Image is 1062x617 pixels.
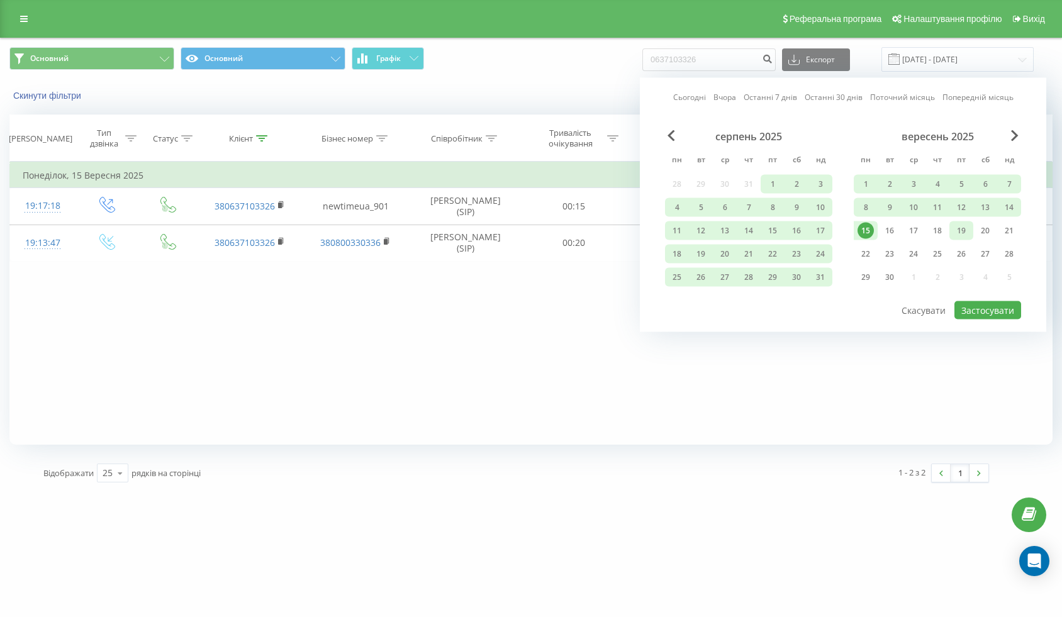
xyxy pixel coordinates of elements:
div: нд 24 серп 2025 р. [808,245,832,264]
div: 2 [788,176,805,192]
div: чт 4 вер 2025 р. [925,175,949,194]
abbr: понеділок [856,152,875,170]
div: 8 [764,199,781,216]
div: ср 3 вер 2025 р. [902,175,925,194]
div: ср 10 вер 2025 р. [902,198,925,217]
abbr: четвер [739,152,758,170]
div: пт 12 вер 2025 р. [949,198,973,217]
div: пт 19 вер 2025 р. [949,221,973,240]
div: 6 [717,199,733,216]
div: пн 1 вер 2025 р. [854,175,878,194]
div: нд 31 серп 2025 р. [808,268,832,287]
div: 14 [741,223,757,239]
div: 10 [905,199,922,216]
div: 15 [764,223,781,239]
div: чт 18 вер 2025 р. [925,221,949,240]
div: вересень 2025 [854,130,1021,143]
div: 3 [812,176,829,192]
td: [PERSON_NAME] (SIP) [409,225,523,261]
div: нд 7 вер 2025 р. [997,175,1021,194]
td: 01:23 [625,188,727,225]
td: 00:15 [523,188,625,225]
div: пт 5 вер 2025 р. [949,175,973,194]
div: 12 [953,199,970,216]
button: Скасувати [895,301,953,320]
div: 21 [1001,223,1017,239]
div: 1 [858,176,874,192]
div: 18 [669,246,685,262]
div: 15 [858,223,874,239]
div: нд 14 вер 2025 р. [997,198,1021,217]
div: 1 - 2 з 2 [898,466,925,479]
abbr: п’ятниця [763,152,782,170]
abbr: субота [787,152,806,170]
div: 17 [812,223,829,239]
div: 4 [669,199,685,216]
div: Тривалість очікування [537,128,604,149]
div: 7 [741,199,757,216]
div: 22 [764,246,781,262]
abbr: п’ятниця [952,152,971,170]
div: вт 9 вер 2025 р. [878,198,902,217]
div: ср 20 серп 2025 р. [713,245,737,264]
div: нд 21 вер 2025 р. [997,221,1021,240]
div: ср 24 вер 2025 р. [902,245,925,264]
button: Скинути фільтри [9,90,87,101]
div: ср 17 вер 2025 р. [902,221,925,240]
abbr: неділя [1000,152,1019,170]
div: ср 27 серп 2025 р. [713,268,737,287]
button: Експорт [782,48,850,71]
button: Графік [352,47,424,70]
div: 26 [693,269,709,286]
div: Співробітник [431,133,483,144]
div: 10 [812,199,829,216]
div: 12 [693,223,709,239]
div: 30 [881,269,898,286]
div: Тип дзвінка [86,128,123,149]
div: 25 [669,269,685,286]
div: 13 [977,199,993,216]
input: Пошук за номером [642,48,776,71]
div: 5 [953,176,970,192]
div: 24 [905,246,922,262]
div: сб 13 вер 2025 р. [973,198,997,217]
abbr: вівторок [691,152,710,170]
abbr: понеділок [668,152,686,170]
div: 14 [1001,199,1017,216]
div: нд 28 вер 2025 р. [997,245,1021,264]
span: Основний [30,53,69,64]
a: 380637103326 [215,236,275,248]
button: Застосувати [954,301,1021,320]
div: пн 25 серп 2025 р. [665,268,689,287]
div: сб 2 серп 2025 р. [785,175,808,194]
a: Попередній місяць [942,91,1014,103]
div: сб 20 вер 2025 р. [973,221,997,240]
div: 19 [953,223,970,239]
div: Тривалість розмови [639,128,706,149]
a: Сьогодні [673,91,706,103]
div: 31 [812,269,829,286]
div: 28 [741,269,757,286]
button: Основний [9,47,174,70]
div: 11 [669,223,685,239]
div: 19:13:47 [23,231,62,255]
div: чт 11 вер 2025 р. [925,198,949,217]
abbr: вівторок [880,152,899,170]
div: 3 [905,176,922,192]
div: 19:17:18 [23,194,62,218]
a: 380800330336 [320,236,381,248]
div: 11 [929,199,946,216]
div: 17 [905,223,922,239]
abbr: середа [904,152,923,170]
a: Вчора [713,91,736,103]
div: сб 27 вер 2025 р. [973,245,997,264]
div: 23 [881,246,898,262]
abbr: четвер [928,152,947,170]
div: пн 11 серп 2025 р. [665,221,689,240]
div: пн 15 вер 2025 р. [854,221,878,240]
div: сб 9 серп 2025 р. [785,198,808,217]
div: пт 1 серп 2025 р. [761,175,785,194]
div: 24 [812,246,829,262]
div: сб 6 вер 2025 р. [973,175,997,194]
div: пт 29 серп 2025 р. [761,268,785,287]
